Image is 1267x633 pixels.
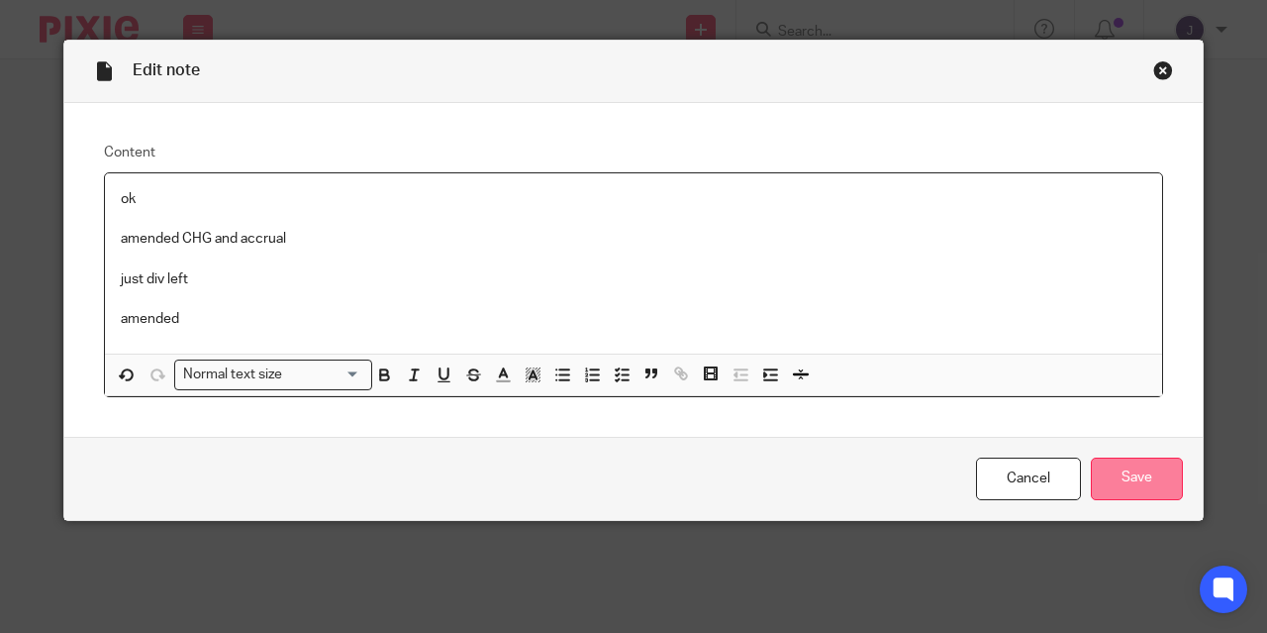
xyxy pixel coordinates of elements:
input: Search for option [289,365,360,385]
div: Close this dialog window [1153,60,1173,80]
p: ok [121,189,1146,209]
span: Normal text size [179,365,287,385]
label: Content [104,143,1163,162]
p: amended [121,309,1146,329]
p: amended CHG and accrual [121,229,1146,249]
a: Cancel [976,458,1081,500]
span: Edit note [133,62,200,78]
input: Save [1091,458,1183,500]
div: Search for option [174,360,372,390]
p: just div left [121,269,1146,289]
